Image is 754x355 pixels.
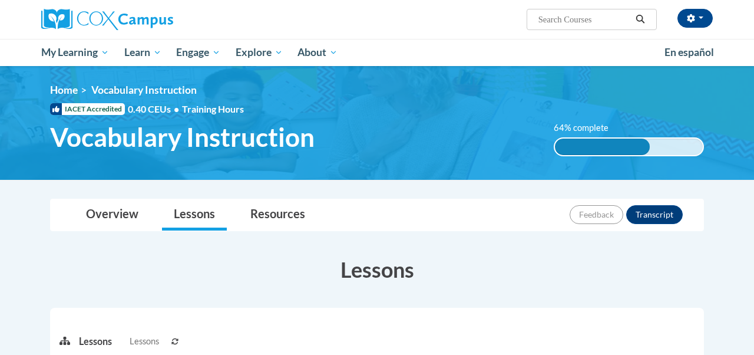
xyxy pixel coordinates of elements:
a: Learn [117,39,169,66]
span: Lessons [130,335,159,348]
a: En español [657,40,722,65]
p: Lessons [79,335,112,348]
input: Search Courses [537,12,631,27]
div: 64% complete [555,139,650,155]
span: Vocabulary Instruction [91,84,197,96]
button: Feedback [570,205,623,224]
button: Account Settings [677,9,713,28]
span: Engage [176,45,220,60]
span: Learn [124,45,161,60]
a: About [290,39,346,66]
a: Explore [228,39,290,66]
span: Training Hours [182,103,244,114]
a: Cox Campus [41,9,253,30]
a: Resources [239,199,317,231]
span: About [297,45,338,60]
a: Lessons [162,199,227,231]
span: Vocabulary Instruction [50,121,315,153]
h3: Lessons [50,255,704,284]
a: My Learning [34,39,117,66]
span: 0.40 CEUs [128,103,182,116]
span: My Learning [41,45,109,60]
a: Home [50,84,78,96]
img: Cox Campus [41,9,173,30]
div: Main menu [32,39,722,66]
span: IACET Accredited [50,103,125,115]
label: 64% complete [554,121,621,134]
span: Explore [236,45,283,60]
button: Transcript [626,205,683,224]
a: Engage [168,39,228,66]
span: • [174,103,179,114]
span: En español [664,46,714,58]
a: Overview [74,199,150,231]
button: Search [631,12,649,27]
